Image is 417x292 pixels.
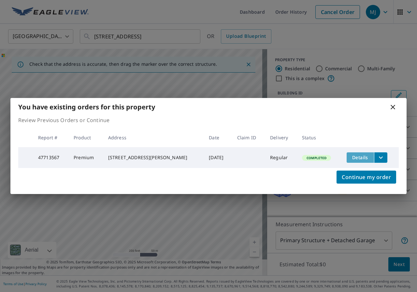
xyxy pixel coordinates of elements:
[297,128,341,147] th: Status
[204,128,232,147] th: Date
[303,156,330,160] span: Completed
[265,147,297,168] td: Regular
[68,128,103,147] th: Product
[342,173,391,182] span: Continue my order
[33,147,68,168] td: 47713567
[108,154,198,161] div: [STREET_ADDRESS][PERSON_NAME]
[347,152,374,163] button: detailsBtn-47713567
[374,152,387,163] button: filesDropdownBtn-47713567
[232,128,265,147] th: Claim ID
[18,116,399,124] p: Review Previous Orders or Continue
[18,103,155,111] b: You have existing orders for this property
[68,147,103,168] td: Premium
[351,154,370,160] span: Details
[265,128,297,147] th: Delivery
[204,147,232,168] td: [DATE]
[103,128,204,147] th: Address
[33,128,68,147] th: Report #
[337,171,396,184] button: Continue my order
